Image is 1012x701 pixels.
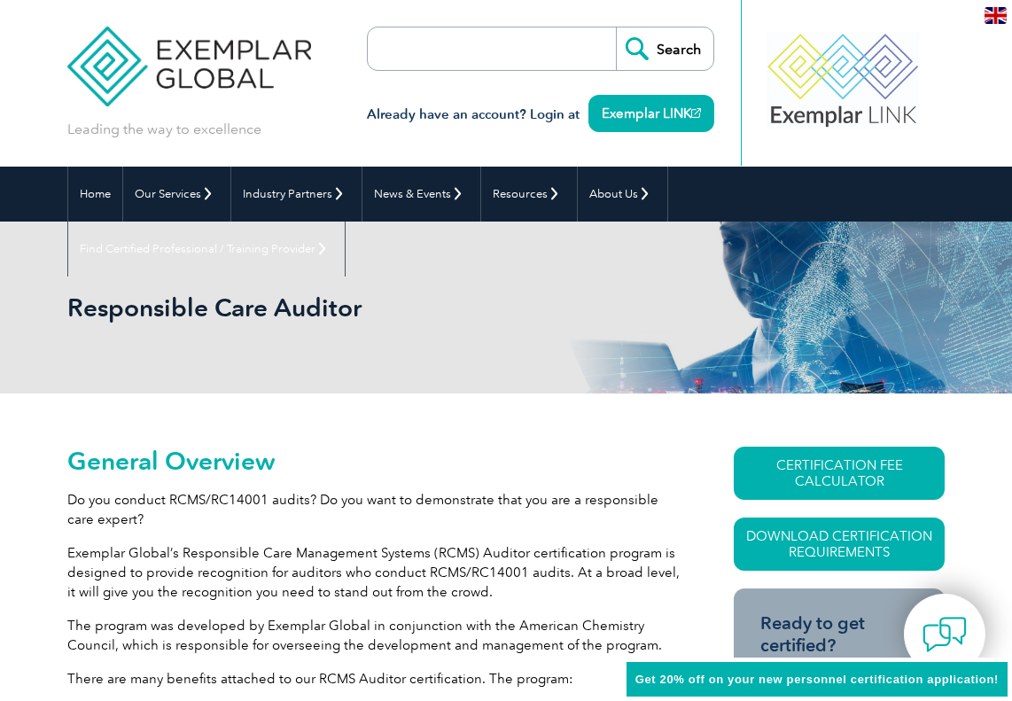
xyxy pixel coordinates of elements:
h1: Responsible Care Auditor [67,292,550,323]
a: Resources [481,167,577,222]
img: contact-chat.png [922,612,967,657]
img: open_square.png [691,108,701,118]
p: Do you conduct RCMS/RC14001 audits? Do you want to demonstrate that you are a responsible care ex... [67,490,681,529]
a: Exemplar LINK [588,95,714,132]
a: Our Services [123,167,230,222]
h2: General Overview [67,447,681,475]
a: About Us [578,167,667,222]
a: News & Events [362,167,480,222]
a: Industry Partners [231,167,362,222]
a: CERTIFICATION FEE CALCULATOR [734,447,945,500]
input: Search [616,27,713,70]
h3: Ready to get certified? [760,612,918,657]
span: Get 20% off on your new personnel certification application! [635,673,999,686]
h3: Already have an account? Login at [367,104,714,126]
a: Download Certification Requirements [734,518,945,571]
p: Exemplar Global’s Responsible Care Management Systems (RCMS) Auditor certification program is des... [67,543,681,602]
p: There are many benefits attached to our RCMS Auditor certification. The program: [67,669,681,689]
a: Find Certified Professional / Training Provider [68,222,345,277]
a: Home [68,167,122,222]
img: en [985,7,1007,24]
p: Leading the way to excellence [67,120,261,139]
p: The program was developed by Exemplar Global in conjunction with the American Chemistry Council, ... [67,616,681,655]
